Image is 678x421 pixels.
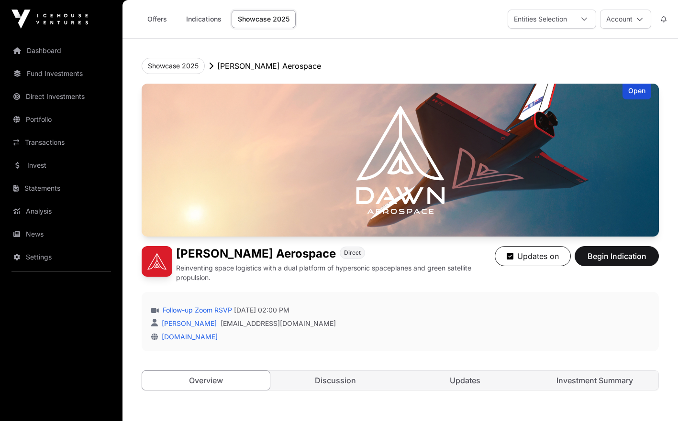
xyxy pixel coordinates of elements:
[531,371,658,390] a: Investment Summary
[160,319,217,327] a: [PERSON_NAME]
[575,256,659,265] a: Begin Indication
[142,371,658,390] nav: Tabs
[575,246,659,266] button: Begin Indication
[234,305,289,315] span: [DATE] 02:00 PM
[622,84,651,99] div: Open
[508,10,573,28] div: Entities Selection
[180,10,228,28] a: Indications
[142,246,172,277] img: Dawn Aerospace
[272,371,400,390] a: Discussion
[11,10,88,29] img: Icehouse Ventures Logo
[8,40,115,61] a: Dashboard
[8,224,115,245] a: News
[344,249,361,257] span: Direct
[142,370,270,390] a: Overview
[495,246,571,266] button: Updates on
[587,250,647,262] span: Begin Indication
[8,86,115,107] a: Direct Investments
[142,58,205,74] button: Showcase 2025
[176,263,495,282] p: Reinventing space logistics with a dual platform of hypersonic spaceplanes and green satellite pr...
[8,178,115,199] a: Statements
[232,10,296,28] a: Showcase 2025
[161,305,232,315] a: Follow-up Zoom RSVP
[217,60,321,72] p: [PERSON_NAME] Aerospace
[142,84,659,237] img: Dawn Aerospace
[138,10,176,28] a: Offers
[8,63,115,84] a: Fund Investments
[401,371,529,390] a: Updates
[8,132,115,153] a: Transactions
[8,109,115,130] a: Portfolio
[221,319,336,328] a: [EMAIL_ADDRESS][DOMAIN_NAME]
[158,333,218,341] a: [DOMAIN_NAME]
[8,201,115,222] a: Analysis
[600,10,651,29] button: Account
[630,375,678,421] iframe: Chat Widget
[8,247,115,268] a: Settings
[8,155,115,176] a: Invest
[176,246,336,261] h1: [PERSON_NAME] Aerospace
